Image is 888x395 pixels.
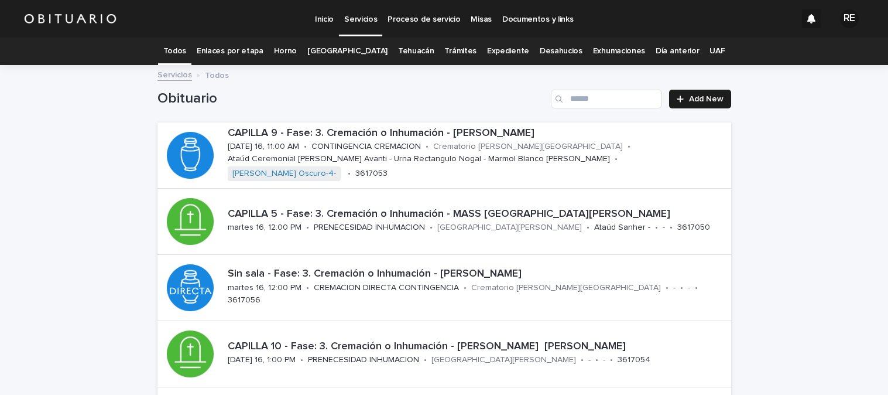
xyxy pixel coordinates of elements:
a: Día anterior [656,38,699,65]
p: • [595,355,598,365]
p: CAPILLA 10 - Fase: 3. Cremación o Inhumación - [PERSON_NAME] [PERSON_NAME] [228,340,726,353]
p: Sin sala - Fase: 3. Cremación o Inhumación - [PERSON_NAME] [228,268,726,281]
p: martes 16, 12:00 PM [228,223,301,233]
p: 3617053 [355,169,388,179]
p: [GEOGRAPHIC_DATA][PERSON_NAME] [431,355,576,365]
p: [GEOGRAPHIC_DATA][PERSON_NAME] [437,223,582,233]
p: • [424,355,427,365]
p: CREMACION DIRECTA CONTINGENCIA [314,283,459,293]
p: • [306,223,309,233]
p: - [588,355,591,365]
p: [DATE] 16, 11:00 AM [228,142,299,152]
a: Enlaces por etapa [197,38,263,65]
p: - [663,223,665,233]
a: Desahucios [540,38,582,65]
p: martes 16, 12:00 PM [228,283,301,293]
p: - [603,355,605,365]
p: CAPILLA 5 - Fase: 3. Cremación o Inhumación - MASS [GEOGRAPHIC_DATA][PERSON_NAME] [228,208,726,221]
p: Todos [205,68,229,81]
p: • [300,355,303,365]
p: Crematorio [PERSON_NAME][GEOGRAPHIC_DATA] [433,142,623,152]
p: • [680,283,683,293]
p: Ataúd Sanher - [594,223,650,233]
a: Todos [163,38,186,65]
a: CAPILLA 5 - Fase: 3. Cremación o Inhumación - MASS [GEOGRAPHIC_DATA][PERSON_NAME]martes 16, 12:00... [157,189,731,255]
p: 3617056 [228,295,260,305]
p: - [673,283,676,293]
a: Servicios [157,67,192,81]
a: CAPILLA 10 - Fase: 3. Cremación o Inhumación - [PERSON_NAME] [PERSON_NAME][DATE] 16, 1:00 PM•PREN... [157,321,731,387]
img: HUM7g2VNRLqGMmR9WVqf [23,7,117,30]
div: RE [840,9,859,28]
p: • [695,283,698,293]
a: Expediente [487,38,529,65]
p: • [304,142,307,152]
p: PRENECESIDAD INHUMACION [308,355,419,365]
p: • [430,223,433,233]
a: [PERSON_NAME] Oscuro-4- [232,169,336,179]
p: - [688,283,690,293]
a: Tehuacán [398,38,434,65]
p: • [670,223,673,233]
h1: Obituario [157,90,547,107]
input: Search [551,90,662,108]
span: Add New [689,95,724,103]
p: • [666,283,668,293]
p: CONTINGENCIA CREMACION [311,142,421,152]
p: Crematorio [PERSON_NAME][GEOGRAPHIC_DATA] [471,283,661,293]
p: CAPILLA 9 - Fase: 3. Cremación o Inhumación - [PERSON_NAME] [228,127,726,140]
p: • [426,142,428,152]
a: Horno [274,38,297,65]
p: • [348,169,351,179]
a: CAPILLA 9 - Fase: 3. Cremación o Inhumación - [PERSON_NAME][DATE] 16, 11:00 AM•CONTINGENCIA CREMA... [157,122,731,189]
a: Add New [669,90,731,108]
p: • [581,355,584,365]
a: Trámites [444,38,476,65]
a: Sin sala - Fase: 3. Cremación o Inhumación - [PERSON_NAME]martes 16, 12:00 PM•CREMACION DIRECTA C... [157,255,731,321]
p: 3617054 [618,355,650,365]
p: • [464,283,467,293]
p: [DATE] 16, 1:00 PM [228,355,296,365]
p: • [610,355,613,365]
p: PRENECESIDAD INHUMACION [314,223,425,233]
a: UAF [709,38,725,65]
p: • [306,283,309,293]
a: Exhumaciones [593,38,645,65]
p: • [628,142,630,152]
p: • [615,154,618,164]
p: 3617050 [677,223,710,233]
a: [GEOGRAPHIC_DATA] [307,38,388,65]
p: • [587,223,589,233]
p: • [655,223,658,233]
p: Ataúd Ceremonial [PERSON_NAME] Avanti - Urna Rectangulo Nogal - Marmol Blanco [PERSON_NAME] [228,154,610,164]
